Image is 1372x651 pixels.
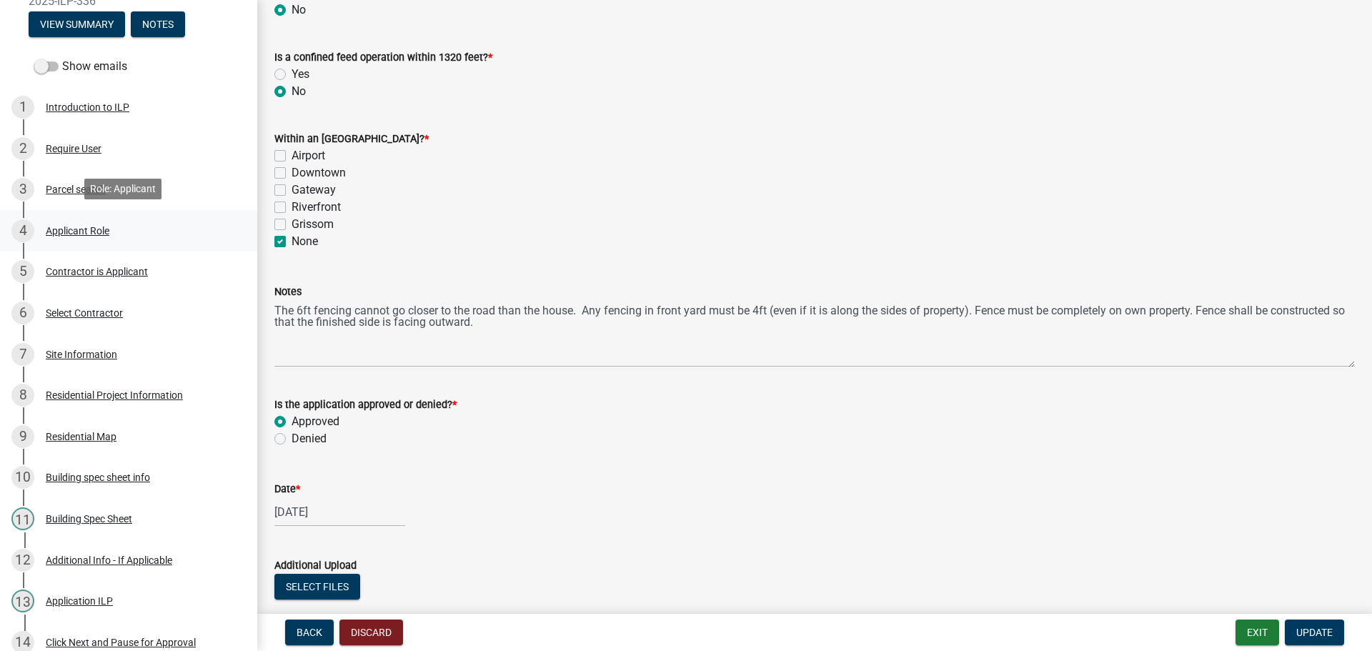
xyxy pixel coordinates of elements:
[46,472,150,482] div: Building spec sheet info
[46,144,101,154] div: Require User
[11,590,34,612] div: 13
[11,260,34,283] div: 5
[292,216,334,233] label: Grissom
[292,1,306,19] label: No
[46,267,148,277] div: Contractor is Applicant
[1236,620,1279,645] button: Exit
[292,413,339,430] label: Approved
[292,147,325,164] label: Airport
[46,349,117,359] div: Site Information
[46,226,109,236] div: Applicant Role
[46,102,129,112] div: Introduction to ILP
[11,384,34,407] div: 8
[11,549,34,572] div: 12
[29,19,125,31] wm-modal-confirm: Summary
[11,302,34,324] div: 6
[131,19,185,31] wm-modal-confirm: Notes
[292,66,309,83] label: Yes
[46,432,116,442] div: Residential Map
[46,390,183,400] div: Residential Project Information
[11,137,34,160] div: 2
[29,11,125,37] button: View Summary
[34,58,127,75] label: Show emails
[11,425,34,448] div: 9
[1285,620,1344,645] button: Update
[84,179,161,199] div: Role: Applicant
[274,484,300,495] label: Date
[46,184,106,194] div: Parcel search
[274,497,405,527] input: mm/dd/yyyy
[274,574,360,600] button: Select files
[11,96,34,119] div: 1
[11,219,34,242] div: 4
[292,233,318,250] label: None
[274,400,457,410] label: Is the application approved or denied?
[292,199,341,216] label: Riverfront
[46,514,132,524] div: Building Spec Sheet
[292,430,327,447] label: Denied
[46,308,123,318] div: Select Contractor
[285,620,334,645] button: Back
[274,53,492,63] label: Is a confined feed operation within 1320 feet?
[11,466,34,489] div: 10
[274,134,429,144] label: Within an [GEOGRAPHIC_DATA]?
[297,627,322,638] span: Back
[11,178,34,201] div: 3
[274,287,302,297] label: Notes
[46,555,172,565] div: Additional Info - If Applicable
[131,11,185,37] button: Notes
[46,596,113,606] div: Application ILP
[11,507,34,530] div: 11
[292,182,336,199] label: Gateway
[46,637,196,647] div: Click Next and Pause for Approval
[274,561,357,571] label: Additional Upload
[339,620,403,645] button: Discard
[292,164,346,182] label: Downtown
[292,83,306,100] label: No
[11,343,34,366] div: 7
[1296,627,1333,638] span: Update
